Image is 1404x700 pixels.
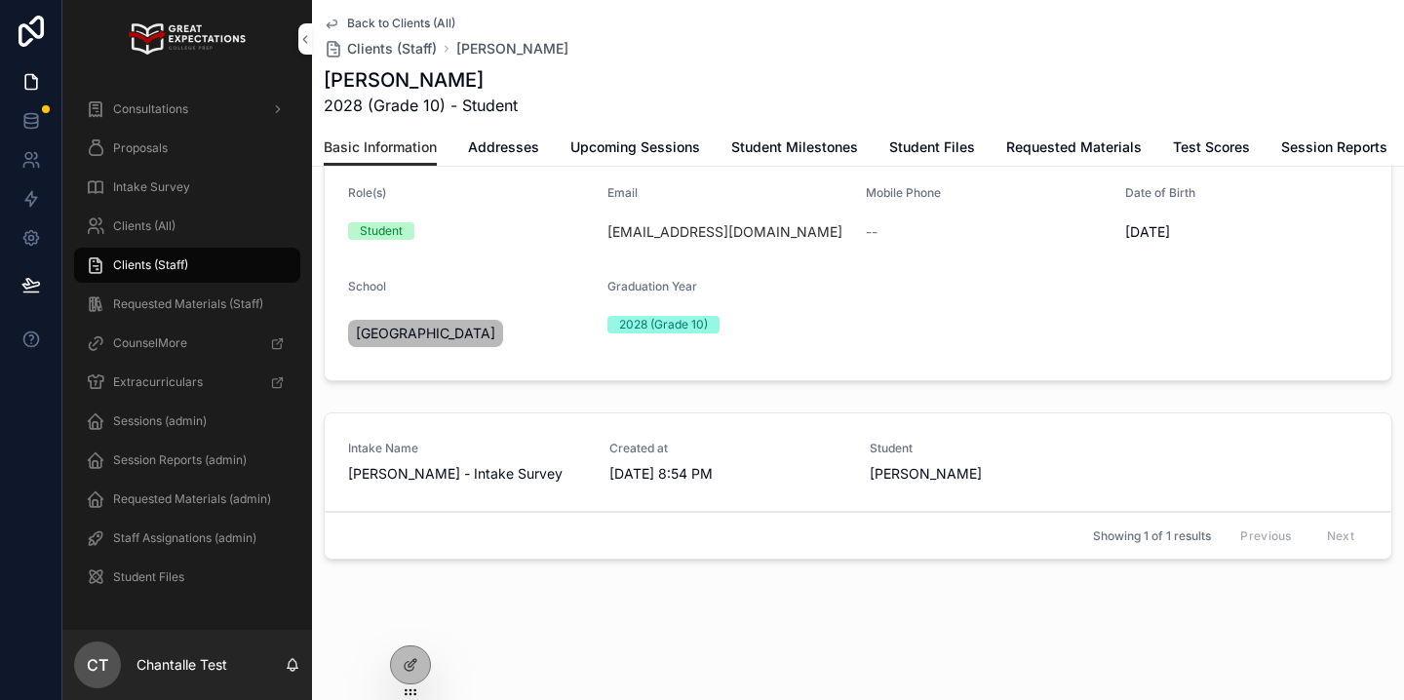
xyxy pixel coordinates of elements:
img: App logo [129,23,245,55]
a: Clients (Staff) [74,248,300,283]
span: Back to Clients (All) [347,16,455,31]
span: Graduation Year [607,279,697,293]
a: Intake Name[PERSON_NAME] - Intake SurveyCreated at[DATE] 8:54 PMStudent[PERSON_NAME] [325,413,1391,512]
a: Addresses [468,130,539,169]
a: Clients (Staff) [324,39,437,58]
span: Proposals [113,140,168,156]
div: Student [360,222,403,240]
span: Addresses [468,137,539,157]
span: Sessions (admin) [113,413,207,429]
span: Intake Survey [113,179,190,195]
span: Created at [609,441,847,456]
span: Student Milestones [731,137,858,157]
a: Clients (All) [74,209,300,244]
span: [GEOGRAPHIC_DATA] [356,324,495,343]
a: Student Files [74,560,300,595]
a: Proposals [74,131,300,166]
a: Session Reports (admin) [74,443,300,478]
a: [EMAIL_ADDRESS][DOMAIN_NAME] [607,222,842,242]
span: Requested Materials [1006,137,1142,157]
span: Date of Birth [1125,185,1195,200]
span: [PERSON_NAME] [870,464,1108,484]
a: Extracurriculars [74,365,300,400]
span: -- [866,222,877,242]
span: [PERSON_NAME] - Intake Survey [348,464,586,484]
span: 2028 (Grade 10) - Student [324,94,518,117]
a: Basic Information [324,130,437,167]
span: Session Reports (admin) [113,452,247,468]
span: Student Files [113,569,184,585]
a: Sessions (admin) [74,404,300,439]
span: CT [87,653,108,677]
span: Student [870,441,1108,456]
a: Back to Clients (All) [324,16,455,31]
span: Clients (All) [113,218,175,234]
span: Staff Assignations (admin) [113,530,256,546]
span: Email [607,185,638,200]
span: Mobile Phone [866,185,941,200]
a: Requested Materials (admin) [74,482,300,517]
a: Consultations [74,92,300,127]
a: [PERSON_NAME] [456,39,568,58]
span: [DATE] 8:54 PM [609,464,847,484]
span: Student Files [889,137,975,157]
span: Extracurriculars [113,374,203,390]
span: Test Scores [1173,137,1250,157]
a: Student Files [889,130,975,169]
div: 2028 (Grade 10) [619,316,708,333]
span: Clients (Staff) [347,39,437,58]
span: Showing 1 of 1 results [1093,528,1211,544]
span: [DATE] [1125,222,1369,242]
span: Intake Name [348,441,586,456]
a: Staff Assignations (admin) [74,521,300,556]
a: Requested Materials (Staff) [74,287,300,322]
a: Session Reports [1281,130,1387,169]
span: School [348,279,386,293]
span: Role(s) [348,185,386,200]
a: Upcoming Sessions [570,130,700,169]
span: Requested Materials (admin) [113,491,271,507]
span: Basic Information [324,137,437,157]
div: scrollable content [62,78,312,620]
a: CounselMore [74,326,300,361]
a: Test Scores [1173,130,1250,169]
span: Upcoming Sessions [570,137,700,157]
a: Intake Survey [74,170,300,205]
span: Consultations [113,101,188,117]
h1: [PERSON_NAME] [324,66,518,94]
span: Session Reports [1281,137,1387,157]
a: Requested Materials [1006,130,1142,169]
p: Chantalle Test [136,655,227,675]
span: CounselMore [113,335,187,351]
span: Clients (Staff) [113,257,188,273]
a: Student Milestones [731,130,858,169]
span: Requested Materials (Staff) [113,296,263,312]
